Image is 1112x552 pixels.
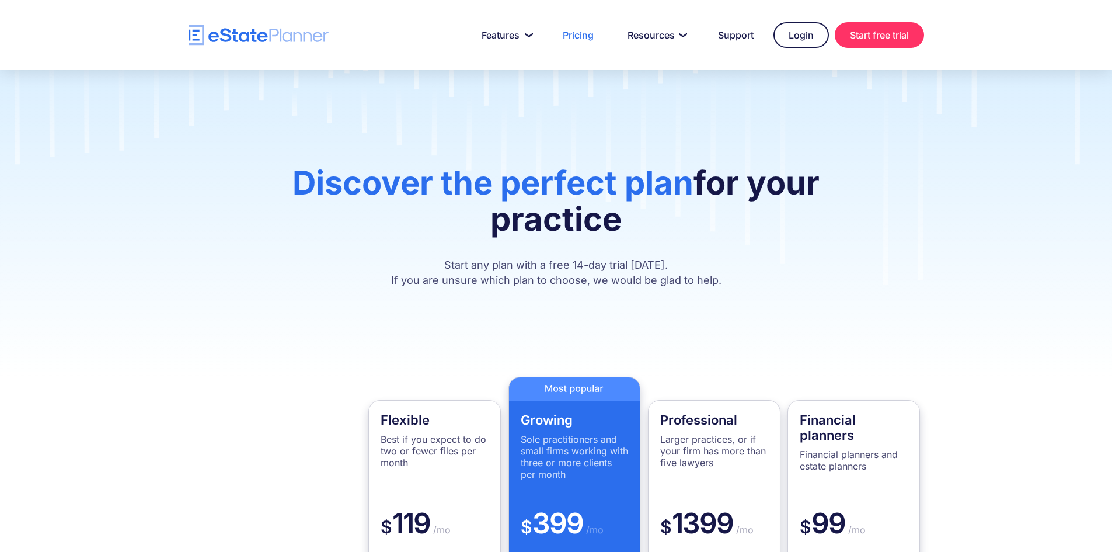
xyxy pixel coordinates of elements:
[800,516,811,537] span: $
[660,516,672,537] span: $
[613,23,698,47] a: Resources
[583,524,604,536] span: /mo
[660,412,768,428] h4: Professional
[381,412,489,428] h4: Flexible
[521,516,532,537] span: $
[800,412,908,443] h4: Financial planners
[733,524,754,536] span: /mo
[660,433,768,468] p: Larger practices, or if your firm has more than five lawyers
[381,433,489,468] p: Best if you expect to do two or fewer files per month
[800,449,908,472] p: Financial planners and estate planners
[430,524,451,536] span: /mo
[835,22,924,48] a: Start free trial
[521,433,629,480] p: Sole practitioners and small firms working with three or more clients per month
[845,524,866,536] span: /mo
[189,25,329,46] a: home
[549,23,608,47] a: Pricing
[521,412,629,428] h4: Growing
[704,23,768,47] a: Support
[381,516,392,537] span: $
[240,165,872,249] h1: for your practice
[773,22,829,48] a: Login
[240,258,872,288] p: Start any plan with a free 14-day trial [DATE]. If you are unsure which plan to choose, we would ...
[292,163,693,203] span: Discover the perfect plan
[468,23,543,47] a: Features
